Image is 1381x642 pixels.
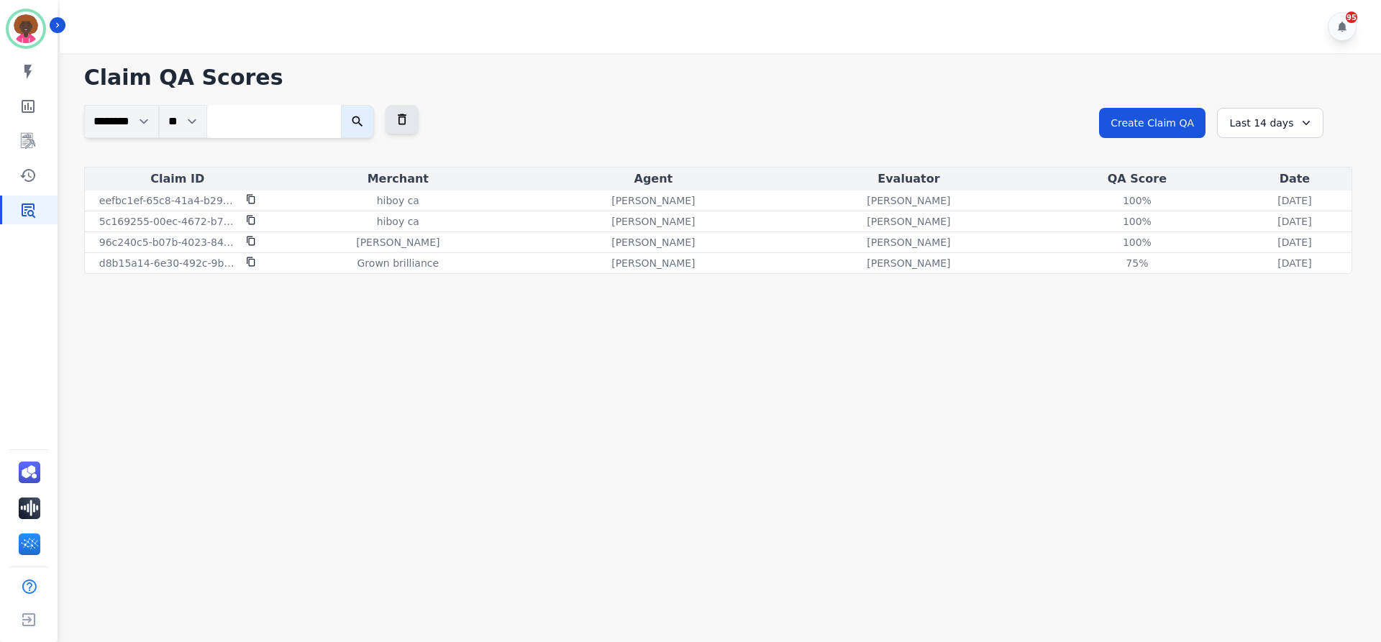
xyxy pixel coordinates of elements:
[1241,170,1349,188] div: Date
[867,256,950,270] p: [PERSON_NAME]
[377,214,419,229] p: hiboy ca
[99,193,237,208] p: eefbc1ef-65c8-41a4-b29d-64359f98594e
[1277,214,1311,229] p: [DATE]
[357,256,439,270] p: Grown brilliance
[1105,193,1170,208] div: 100%
[377,193,419,208] p: hiboy ca
[611,193,695,208] p: [PERSON_NAME]
[1346,12,1357,23] div: 95
[867,214,950,229] p: [PERSON_NAME]
[867,235,950,249] p: [PERSON_NAME]
[1039,170,1235,188] div: QA Score
[1105,235,1170,249] div: 100%
[611,235,695,249] p: [PERSON_NAME]
[1217,108,1323,138] div: Last 14 days
[273,170,523,188] div: Merchant
[1105,256,1170,270] div: 75%
[99,235,237,249] p: 96c240c5-b07b-4023-8487-2b1159545e6f
[784,170,1034,188] div: Evaluator
[611,214,695,229] p: [PERSON_NAME]
[1099,108,1205,138] button: Create Claim QA
[611,256,695,270] p: [PERSON_NAME]
[1277,235,1311,249] p: [DATE]
[867,193,950,208] p: [PERSON_NAME]
[529,170,778,188] div: Agent
[1277,193,1311,208] p: [DATE]
[88,170,268,188] div: Claim ID
[356,235,439,249] p: [PERSON_NAME]
[99,256,237,270] p: d8b15a14-6e30-492c-9bef-3b8daa0693b6
[1277,256,1311,270] p: [DATE]
[9,12,43,46] img: Bordered avatar
[99,214,237,229] p: 5c169255-00ec-4672-b707-1fd8dfd7539c
[1105,214,1170,229] div: 100%
[84,65,1352,91] h1: Claim QA Scores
